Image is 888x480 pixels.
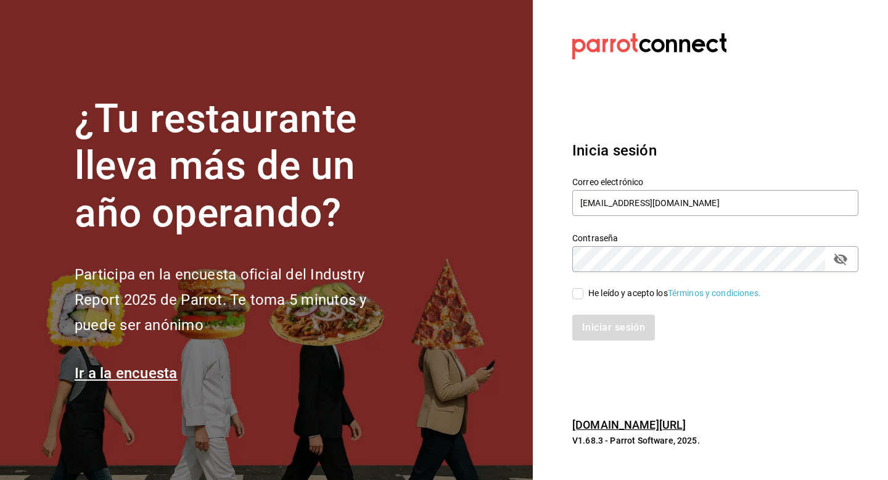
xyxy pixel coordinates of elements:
h3: Inicia sesión [572,139,858,162]
p: V1.68.3 - Parrot Software, 2025. [572,434,858,447]
input: Ingresa tu correo electrónico [572,190,858,216]
label: Correo electrónico [572,177,858,186]
h1: ¿Tu restaurante lleva más de un año operando? [75,96,408,238]
button: passwordField [830,249,851,270]
div: He leído y acepto los [588,287,761,300]
a: Términos y condiciones. [668,288,761,298]
a: Ir a la encuesta [75,365,178,382]
h2: Participa en la encuesta oficial del Industry Report 2025 de Parrot. Te toma 5 minutos y puede se... [75,262,408,337]
a: [DOMAIN_NAME][URL] [572,418,686,431]
label: Contraseña [572,233,858,242]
